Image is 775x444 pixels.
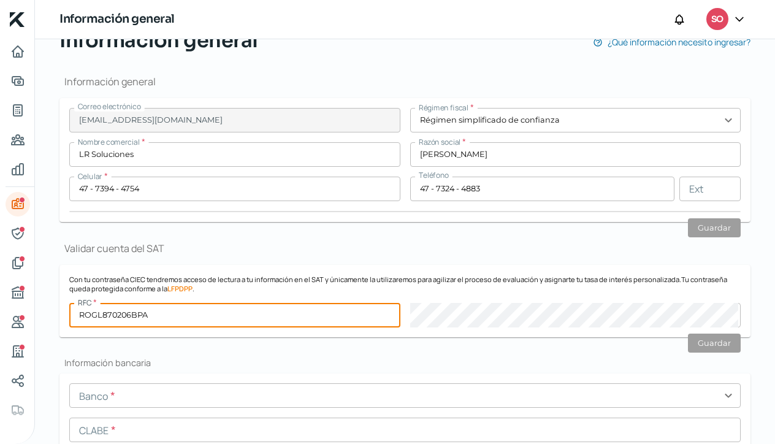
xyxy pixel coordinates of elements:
h1: Información general [59,75,750,88]
a: Adelantar facturas [6,69,30,93]
a: Mis finanzas [6,157,30,182]
a: Tus créditos [6,98,30,123]
button: Guardar [688,334,741,353]
span: ¿Qué información necesito ingresar? [608,34,750,50]
a: Industria [6,339,30,364]
h1: Información general [59,10,175,28]
a: Documentos [6,251,30,275]
a: Referencias [6,310,30,334]
span: Nombre comercial [78,137,140,147]
span: Razón social [419,137,460,147]
button: Guardar [688,218,741,237]
a: Representantes [6,221,30,246]
h1: Validar cuenta del SAT [59,242,750,255]
span: Celular [78,171,102,182]
a: Redes sociales [6,369,30,393]
span: SO [711,12,723,27]
span: Régimen fiscal [419,102,468,113]
a: Buró de crédito [6,280,30,305]
a: LFPDPP [167,284,193,293]
span: Teléfono [419,170,449,180]
a: Información general [6,192,30,216]
p: Con tu contraseña CIEC tendremos acceso de lectura a tu información en el SAT y únicamente la uti... [69,275,741,293]
span: Información general [59,26,258,55]
a: Inicio [6,39,30,64]
a: Colateral [6,398,30,423]
span: Correo electrónico [78,101,141,112]
a: Pago a proveedores [6,128,30,152]
span: RFC [78,297,91,308]
h2: Información bancaria [59,357,750,369]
